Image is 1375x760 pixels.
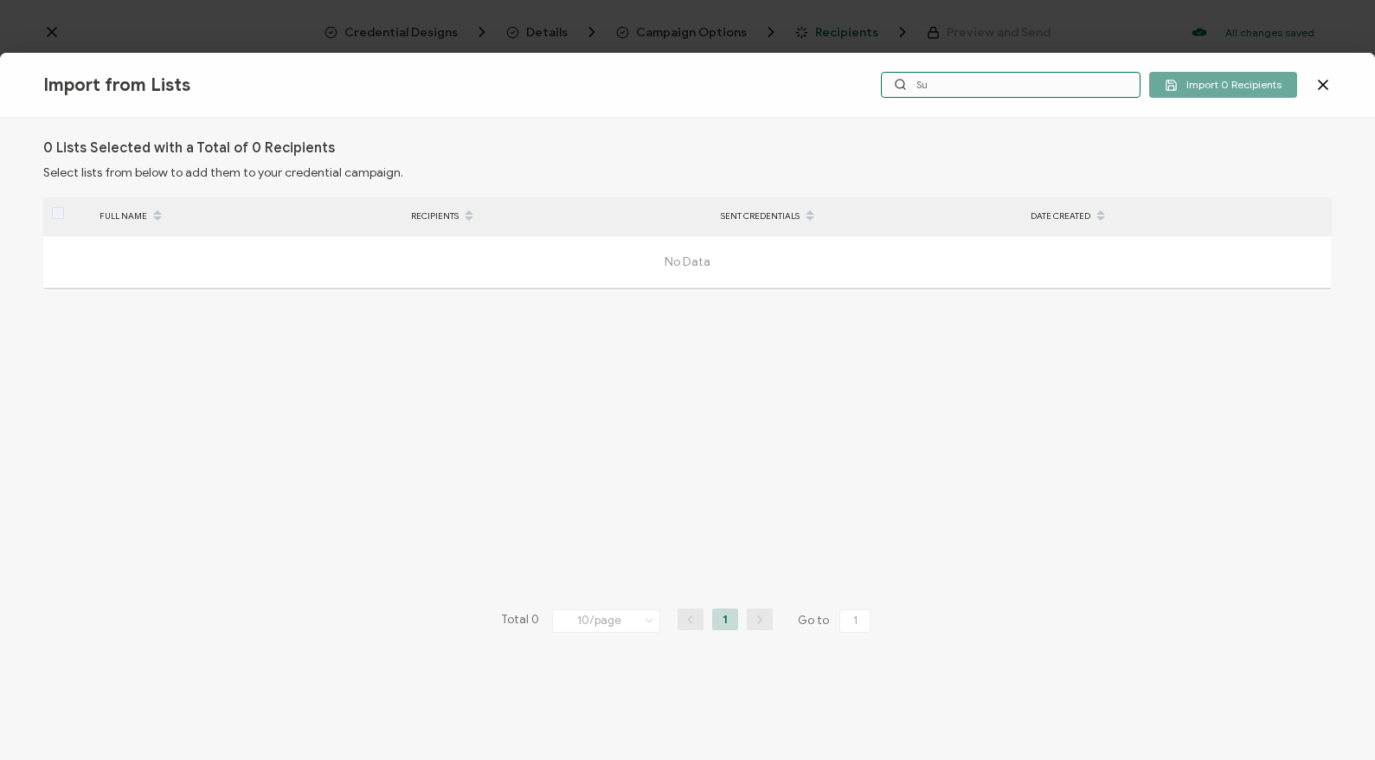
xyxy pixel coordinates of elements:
[91,202,402,231] div: FULL NAME
[43,139,335,157] h1: 0 Lists Selected with a Total of 0 Recipients
[552,609,660,633] input: Select
[1165,79,1282,92] span: Import 0 Recipients
[881,72,1140,98] input: Search
[1288,677,1375,760] iframe: Chat Widget
[43,165,403,180] span: Select lists from below to add them to your credential campaign.
[712,609,738,630] li: 1
[402,202,712,231] div: RECIPIENTS
[798,609,874,633] span: Go to
[1149,72,1297,98] button: Import 0 Recipients
[501,609,539,633] span: Total 0
[43,74,190,96] span: Import from Lists
[712,202,1022,231] div: SENT CREDENTIALS
[365,236,1010,288] span: No Data
[1022,202,1332,231] div: DATE CREATED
